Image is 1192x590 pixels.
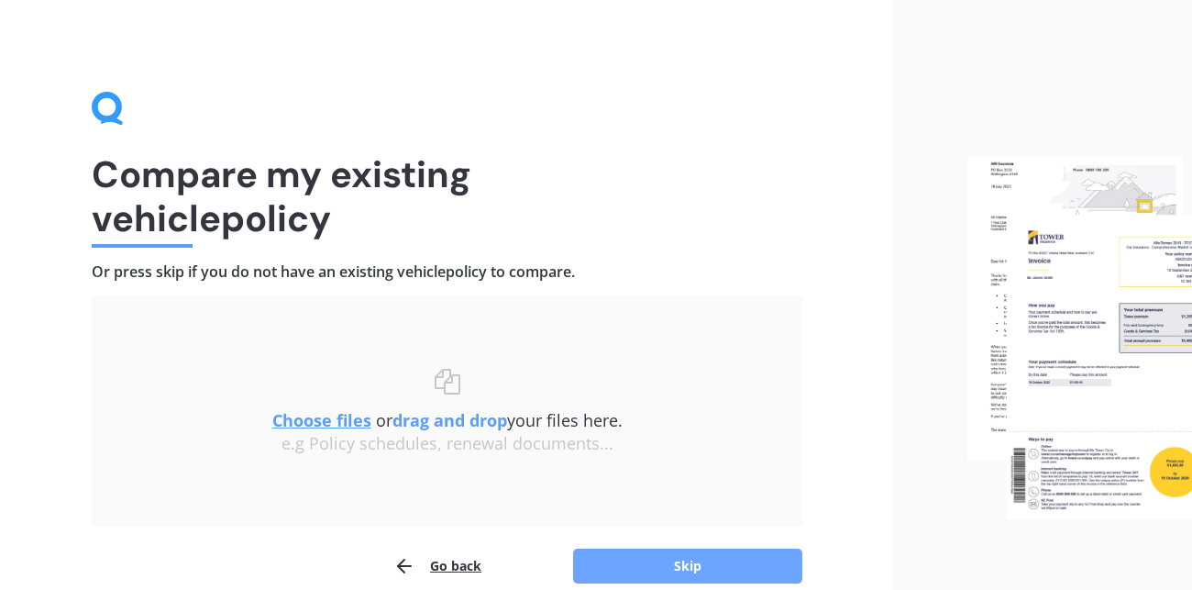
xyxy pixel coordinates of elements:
u: Choose files [272,409,371,431]
img: files.webp [967,157,1192,520]
b: drag and drop [392,409,507,431]
span: or your files here. [272,409,623,431]
div: e.g Policy schedules, renewal documents... [128,434,766,454]
button: Skip [573,549,802,584]
h1: Compare my existing vehicle policy [92,152,802,240]
h4: Or press skip if you do not have an existing vehicle policy to compare. [92,262,802,282]
button: Go back [393,548,481,584]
